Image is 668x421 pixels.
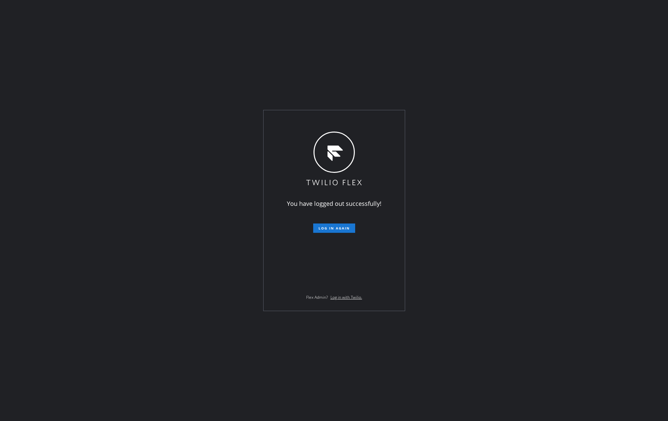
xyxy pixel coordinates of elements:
[313,223,355,233] button: Log in again
[287,200,381,208] span: You have logged out successfully!
[319,226,350,230] span: Log in again
[306,294,328,300] span: Flex Admin?
[331,294,362,300] a: Log in with Twilio.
